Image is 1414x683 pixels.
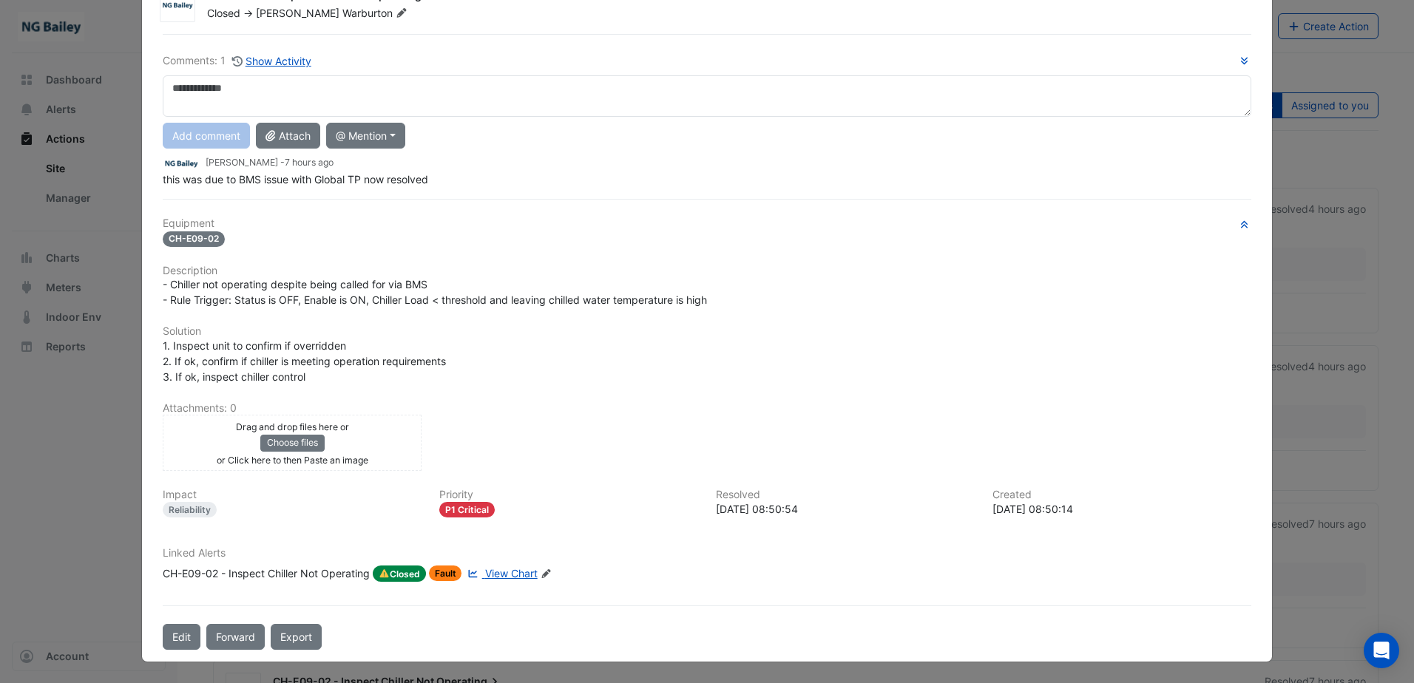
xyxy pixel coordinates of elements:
h6: Equipment [163,217,1251,230]
span: CH-E09-02 [163,231,225,247]
h6: Impact [163,489,422,501]
span: [PERSON_NAME] [256,7,339,19]
h6: Solution [163,325,1251,338]
h6: Resolved [716,489,975,501]
small: [PERSON_NAME] - [206,156,334,169]
button: Forward [206,624,265,650]
button: @ Mention [326,123,405,149]
h6: Created [992,489,1251,501]
span: - Chiller not operating despite being called for via BMS - Rule Trigger: Status is OFF, Enable is... [163,278,707,306]
div: Open Intercom Messenger [1364,633,1399,668]
button: Choose files [260,435,325,451]
span: 2025-10-15 08:50:50 [285,157,334,168]
a: Export [271,624,322,650]
span: Closed [207,7,240,19]
div: Comments: 1 [163,52,312,69]
fa-icon: Edit Linked Alerts [541,568,552,580]
button: Edit [163,624,200,650]
div: CH-E09-02 - Inspect Chiller Not Operating [163,565,370,582]
small: or Click here to then Paste an image [217,455,368,466]
span: Warburton [342,6,410,21]
div: Reliability [163,502,217,517]
button: Show Activity [231,52,312,69]
span: 1. Inspect unit to confirm if overridden 2. If ok, confirm if chiller is meeting operation requir... [163,339,446,383]
button: Attach [256,123,320,149]
h6: Attachments: 0 [163,402,1251,415]
small: Drag and drop files here or [236,421,349,432]
span: this was due to BMS issue with Global TP now resolved [163,173,428,186]
span: View Chart [485,567,538,580]
a: View Chart [464,565,537,582]
h6: Description [163,265,1251,277]
div: [DATE] 08:50:54 [716,501,975,517]
img: NG Bailey [163,155,200,171]
div: P1 Critical [439,502,495,517]
h6: Priority [439,489,698,501]
span: -> [243,7,253,19]
span: Fault [429,565,462,581]
div: [DATE] 08:50:14 [992,501,1251,517]
h6: Linked Alerts [163,547,1251,560]
span: Closed [373,565,426,582]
